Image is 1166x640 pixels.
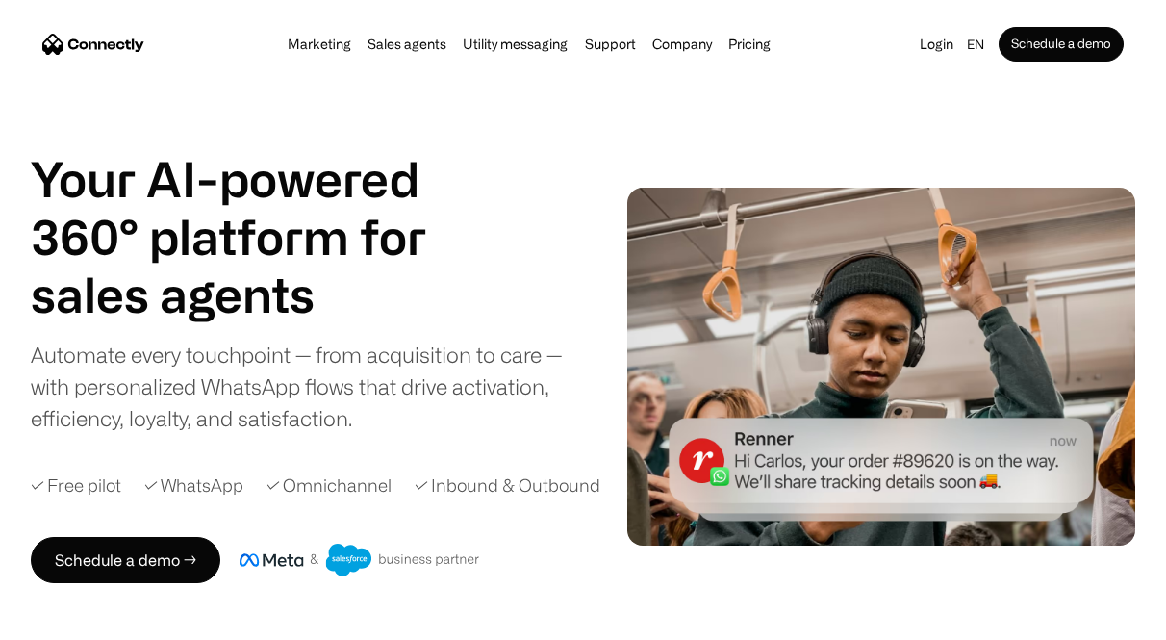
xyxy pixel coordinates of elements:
[457,37,573,52] a: Utility messaging
[362,37,452,52] a: Sales agents
[266,473,392,499] div: ✓ Omnichannel
[646,31,718,58] div: Company
[31,266,473,323] div: 1 of 4
[31,339,576,434] div: Automate every touchpoint — from acquisition to care — with personalized WhatsApp flows that driv...
[31,473,121,499] div: ✓ Free pilot
[959,31,999,58] div: en
[144,473,243,499] div: ✓ WhatsApp
[240,544,480,576] img: Meta and Salesforce business partner badge.
[282,37,357,52] a: Marketing
[999,27,1124,62] a: Schedule a demo
[31,266,473,323] h1: sales agents
[42,30,144,59] a: home
[38,606,115,633] ul: Language list
[914,31,959,58] a: Login
[579,37,642,52] a: Support
[31,150,473,266] h1: Your AI-powered 360° platform for
[31,266,473,323] div: carousel
[31,537,220,583] a: Schedule a demo →
[415,473,600,499] div: ✓ Inbound & Outbound
[652,31,712,58] div: Company
[19,604,115,633] aside: Language selected: English
[722,37,776,52] a: Pricing
[967,31,984,58] div: en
